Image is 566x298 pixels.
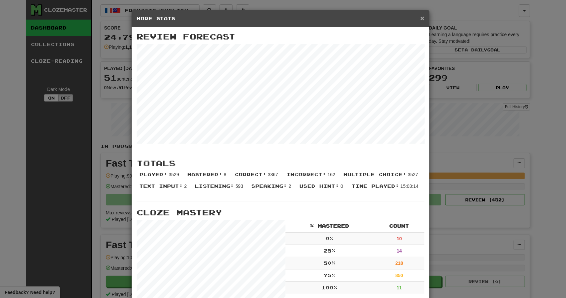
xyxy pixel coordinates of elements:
[296,183,348,194] li: 0
[285,282,374,294] td: 100 %
[137,208,424,217] h3: Cloze Mastery
[374,220,424,232] th: Count
[137,15,424,22] h5: More Stats
[184,171,231,183] li: 8
[340,171,423,183] li: 3527
[396,261,403,266] strong: 218
[192,183,248,194] li: 593
[344,172,407,177] span: Multiple Choice :
[397,248,402,254] strong: 14
[285,269,374,282] td: 75 %
[285,245,374,257] td: 25 %
[137,32,424,41] h3: Review Forecast
[136,171,184,183] li: 3529
[348,183,423,194] li: 15:03:14
[299,183,339,189] span: Used Hint :
[248,183,296,194] li: 2
[140,172,167,177] span: Played :
[397,236,402,241] strong: 10
[285,220,374,232] th: % Mastered
[420,15,424,22] button: Close
[137,159,424,168] h3: Totals
[195,183,234,189] span: Listening :
[231,171,283,183] li: 3367
[286,172,326,177] span: Incorrect :
[285,232,374,245] td: 0 %
[187,172,222,177] span: Mastered :
[235,172,267,177] span: Correct :
[420,14,424,22] span: ×
[396,273,403,278] strong: 850
[283,171,340,183] li: 162
[285,257,374,269] td: 50 %
[252,183,287,189] span: Speaking :
[397,285,402,290] strong: 11
[139,183,183,189] span: Text Input :
[351,183,399,189] span: Time Played :
[136,183,192,194] li: 2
